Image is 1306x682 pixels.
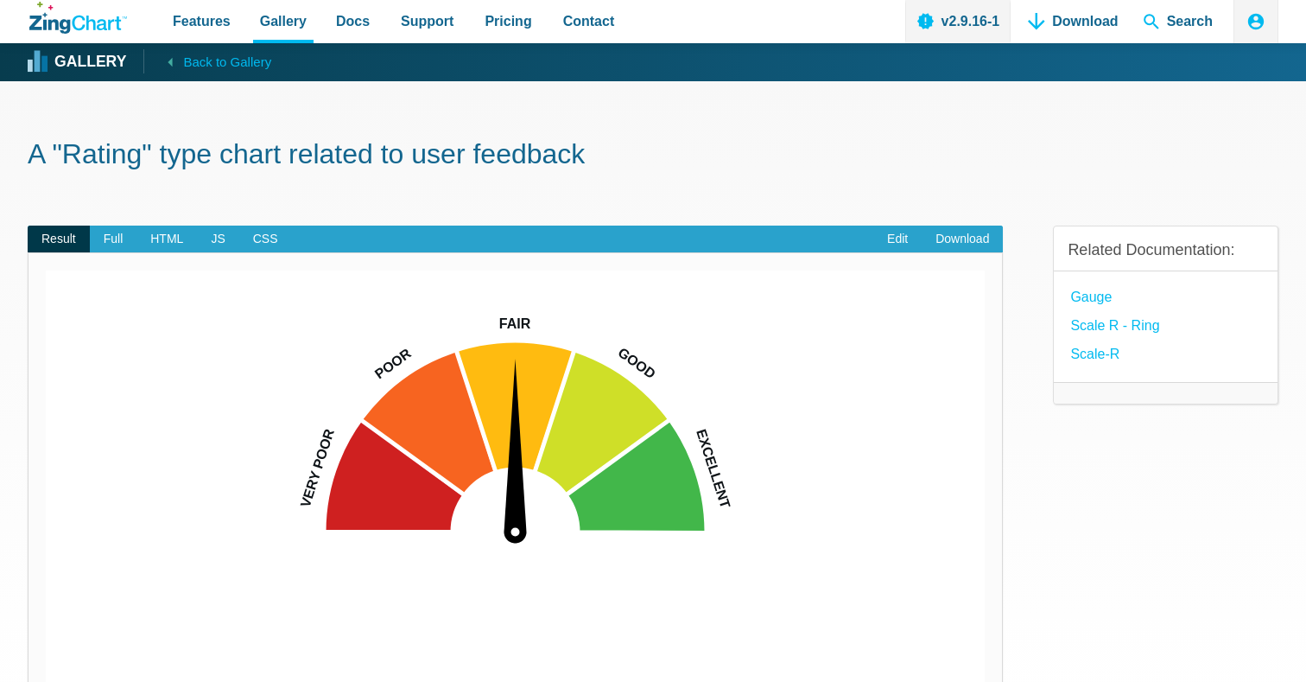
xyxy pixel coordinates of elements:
span: HTML [136,226,197,253]
a: Gauge [1070,285,1112,309]
span: CSS [239,226,292,253]
a: Gallery [29,49,126,75]
span: Features [173,10,231,33]
span: Support [401,10,453,33]
a: Edit [873,226,922,253]
span: Contact [563,10,615,33]
span: Docs [336,10,370,33]
span: Pricing [485,10,531,33]
h1: A "Rating" type chart related to user feedback [28,137,1278,175]
a: Download [922,226,1003,253]
span: Gallery [260,10,307,33]
a: Back to Gallery [143,49,271,73]
span: JS [197,226,238,253]
span: Result [28,226,90,253]
a: Scale-R [1070,342,1119,366]
a: ZingChart Logo. Click to return to the homepage [29,2,127,34]
span: Full [90,226,137,253]
strong: Gallery [54,54,126,70]
span: Back to Gallery [183,51,271,73]
a: Scale R - Ring [1070,314,1159,337]
h3: Related Documentation: [1068,240,1264,260]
